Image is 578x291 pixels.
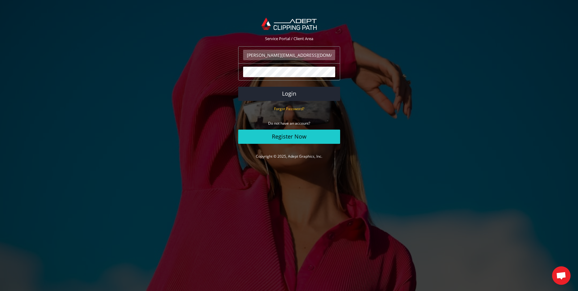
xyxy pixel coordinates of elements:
[256,154,322,159] a: Copyright © 2025, Adept Graphics, Inc.
[261,18,317,30] img: Adept Graphics
[265,36,313,41] span: Service Portal / Client Area
[243,50,335,60] input: Email Address
[238,87,340,101] button: Login
[238,130,340,144] a: Register Now
[274,106,304,111] a: Forgot Password?
[552,266,571,285] a: Aprire la chat
[268,121,310,126] small: Do not have an account?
